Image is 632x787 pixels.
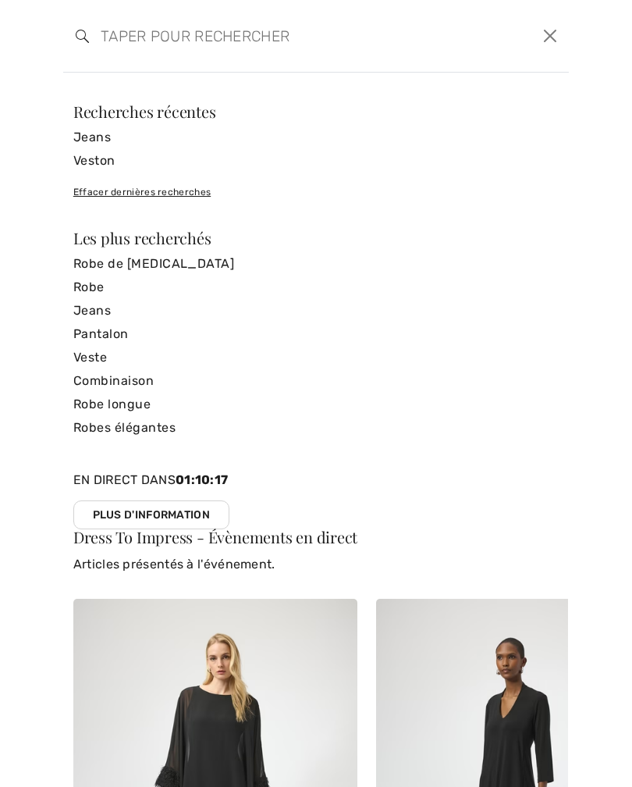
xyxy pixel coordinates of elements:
button: Ferme [538,23,563,48]
a: Jeans [73,299,559,322]
div: En direct dans [73,471,229,529]
a: Pantalon [73,322,559,346]
div: Recherches récentes [73,104,559,119]
a: Veste [73,346,559,369]
a: Jeans [73,126,559,149]
a: Plus d'information [73,500,229,529]
a: Robes élégantes [73,416,559,440]
p: Articles présentés à l'événement. [73,555,559,574]
div: Effacer dernières recherches [73,185,559,199]
img: recherche [76,30,89,43]
a: Combinaison [73,369,559,393]
a: Robe longue [73,393,559,416]
a: Veston [73,149,559,173]
a: Robe de [MEDICAL_DATA] [73,252,559,276]
input: TAPER POUR RECHERCHER [89,12,435,59]
span: Chat [37,11,69,25]
a: Robe [73,276,559,299]
div: Les plus recherchés [73,230,559,246]
span: Dress To Impress - Évènements en direct [73,526,357,547]
span: 01:10:17 [176,472,228,487]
